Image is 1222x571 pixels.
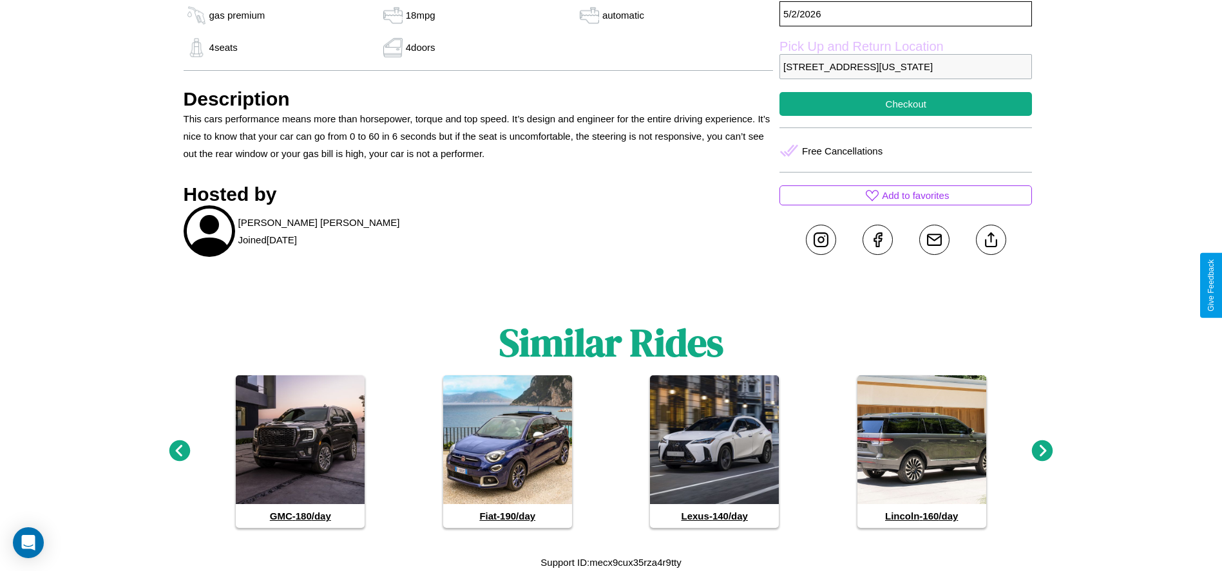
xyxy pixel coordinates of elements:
[857,504,986,528] h4: Lincoln - 160 /day
[540,554,681,571] p: Support ID: mecx9cux35rza4r9tty
[209,6,265,24] p: gas premium
[184,183,774,205] h3: Hosted by
[779,54,1032,79] p: [STREET_ADDRESS][US_STATE]
[650,504,779,528] h4: Lexus - 140 /day
[650,375,779,528] a: Lexus-140/day
[184,6,209,25] img: gas
[602,6,644,24] p: automatic
[577,6,602,25] img: gas
[236,504,365,528] h4: GMC - 180 /day
[184,38,209,57] img: gas
[184,88,774,110] h3: Description
[380,38,406,57] img: gas
[184,110,774,162] p: This cars performance means more than horsepower, torque and top speed. It’s design and engineer ...
[380,6,406,25] img: gas
[443,375,572,528] a: Fiat-190/day
[209,39,238,56] p: 4 seats
[406,6,435,24] p: 18 mpg
[882,187,949,204] p: Add to favorites
[857,375,986,528] a: Lincoln-160/day
[1207,259,1216,312] div: Give Feedback
[802,142,883,160] p: Free Cancellations
[779,185,1032,205] button: Add to favorites
[499,316,723,369] h1: Similar Rides
[779,92,1032,116] button: Checkout
[443,504,572,528] h4: Fiat - 190 /day
[406,39,435,56] p: 4 doors
[238,231,297,248] p: Joined [DATE]
[236,375,365,528] a: GMC-180/day
[13,527,44,558] div: Open Intercom Messenger
[779,39,1032,54] label: Pick Up and Return Location
[238,214,400,231] p: [PERSON_NAME] [PERSON_NAME]
[779,1,1032,26] p: 5 / 2 / 2026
